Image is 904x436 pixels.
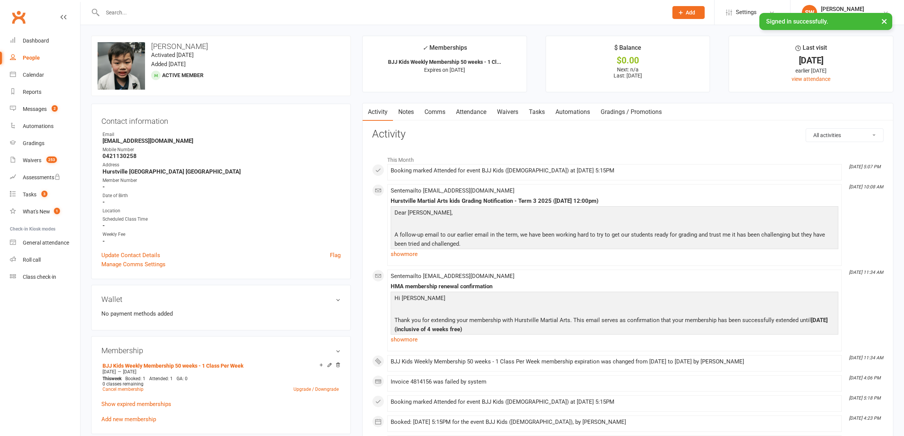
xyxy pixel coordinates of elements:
[10,101,80,118] a: Messages 2
[10,251,80,269] a: Roll call
[614,43,641,57] div: $ Balance
[686,9,695,16] span: Add
[424,67,465,73] span: Expires on [DATE]
[23,106,47,112] div: Messages
[103,387,144,392] a: Cancel membership
[149,376,173,381] span: Attended: 1
[10,118,80,135] a: Automations
[10,84,80,101] a: Reports
[393,230,836,250] p: A follow-up email to our earlier email in the term, we have been working hard to try to get our s...
[46,156,57,163] span: 253
[100,7,663,18] input: Search...
[23,89,41,95] div: Reports
[372,152,883,164] li: This Month
[672,6,705,19] button: Add
[103,238,341,245] strong: -
[103,363,243,369] a: BJJ Kids Weekly Membership 50 weeks - 1 Class Per Week
[103,222,341,229] strong: -
[23,140,44,146] div: Gradings
[101,260,166,269] a: Manage Comms Settings
[391,273,514,280] span: Sent email to [EMAIL_ADDRESS][DOMAIN_NAME]
[391,249,838,259] a: show more
[372,128,883,140] h3: Activity
[10,152,80,169] a: Waivers 253
[393,294,836,305] p: Hi [PERSON_NAME]
[550,103,595,121] a: Automations
[10,234,80,251] a: General attendance kiosk mode
[123,369,136,374] span: [DATE]
[103,231,341,238] div: Weekly Fee
[151,52,194,58] time: Activated [DATE]
[103,161,341,169] div: Address
[23,209,50,215] div: What's New
[391,198,838,204] div: Hurstville Martial Arts kids Grading Notification - Term 3 2025 ([DATE] 12:00pm)
[103,369,116,374] span: [DATE]
[98,42,145,90] img: image1754899454.png
[10,169,80,186] a: Assessments
[553,66,703,79] p: Next: n/a Last: [DATE]
[9,8,28,27] a: Clubworx
[103,137,341,144] strong: [EMAIL_ADDRESS][DOMAIN_NAME]
[23,55,40,61] div: People
[23,240,69,246] div: General attendance
[101,295,341,303] h3: Wallet
[451,103,492,121] a: Attendance
[492,103,524,121] a: Waivers
[391,419,838,425] div: Booked: [DATE] 5:15PM for the event BJJ Kids ([DEMOGRAPHIC_DATA]), by [PERSON_NAME]
[10,49,80,66] a: People
[821,13,872,19] div: Hurstville Martial Arts
[736,57,886,65] div: [DATE]
[736,4,757,21] span: Settings
[10,269,80,286] a: Class kiosk mode
[101,416,156,423] a: Add new membership
[849,415,880,421] i: [DATE] 4:23 PM
[101,369,341,375] div: —
[393,316,836,336] p: Thank you for extending your membership with Hurstville Martial Arts. This email serves as confir...
[363,103,393,121] a: Activity
[10,203,80,220] a: What's New1
[101,309,341,318] li: No payment methods added
[103,192,341,199] div: Date of Birth
[423,43,467,57] div: Memberships
[101,376,123,381] div: week
[391,187,514,194] span: Sent email to [EMAIL_ADDRESS][DOMAIN_NAME]
[423,44,428,52] i: ✓
[524,103,550,121] a: Tasks
[103,376,111,381] span: This
[393,103,419,121] a: Notes
[103,183,341,190] strong: -
[849,184,883,190] i: [DATE] 10:08 AM
[821,6,872,13] div: [PERSON_NAME]
[877,13,891,29] button: ×
[23,38,49,44] div: Dashboard
[391,359,838,365] div: BJJ Kids Weekly Membership 50 weeks - 1 Class Per Week membership expiration was changed from [DA...
[103,168,341,175] strong: Hurstville [GEOGRAPHIC_DATA] [GEOGRAPHIC_DATA]
[766,18,828,25] span: Signed in successfully.
[103,153,341,160] strong: 0421130258
[177,376,188,381] span: GA: 0
[54,208,60,214] span: 1
[792,76,830,82] a: view attendance
[849,355,883,360] i: [DATE] 11:34 AM
[98,42,344,51] h3: [PERSON_NAME]
[23,157,41,163] div: Waivers
[23,191,36,197] div: Tasks
[103,207,341,215] div: Location
[736,66,886,75] div: earlier [DATE]
[393,208,836,219] p: Dear [PERSON_NAME],
[23,274,56,280] div: Class check-in
[103,381,144,387] span: 0 classes remaining
[23,123,54,129] div: Automations
[151,61,186,68] time: Added [DATE]
[23,72,44,78] div: Calendar
[23,174,60,180] div: Assessments
[595,103,667,121] a: Gradings / Promotions
[103,199,341,205] strong: -
[849,395,880,401] i: [DATE] 5:18 PM
[103,216,341,223] div: Scheduled Class Time
[103,146,341,153] div: Mobile Number
[103,177,341,184] div: Member Number
[125,376,145,381] span: Booked: 1
[391,283,838,290] div: HMA membership renewal confirmation
[101,346,341,355] h3: Membership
